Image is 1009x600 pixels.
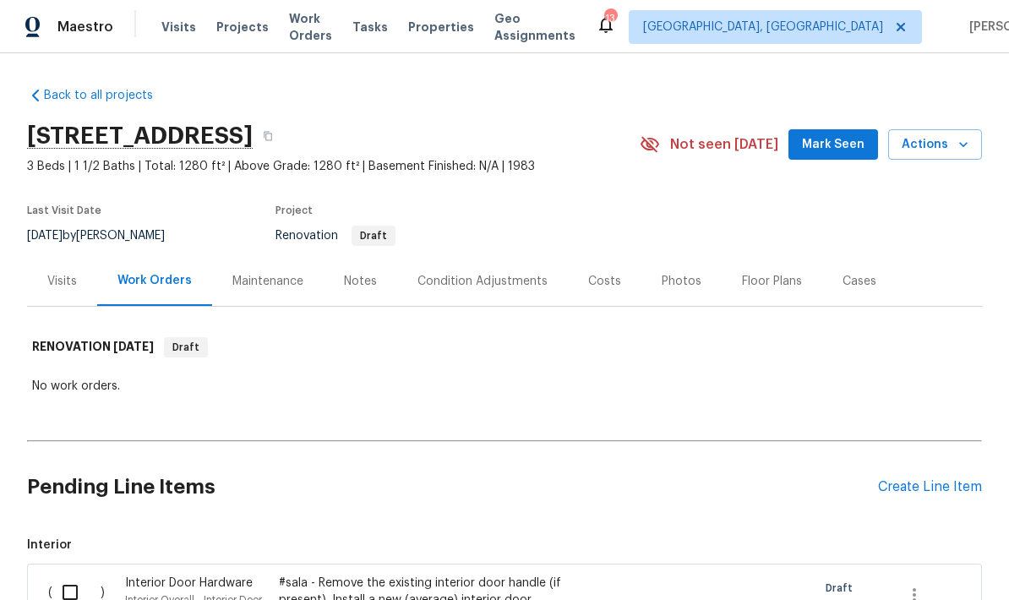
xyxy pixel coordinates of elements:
div: Condition Adjustments [417,273,548,290]
span: [DATE] [27,230,63,242]
div: Notes [344,273,377,290]
button: Mark Seen [788,129,878,161]
span: Project [275,205,313,215]
span: Work Orders [289,10,332,44]
div: by [PERSON_NAME] [27,226,185,246]
span: Draft [166,339,206,356]
span: Mark Seen [802,134,864,155]
div: Costs [588,273,621,290]
div: Floor Plans [742,273,802,290]
span: Visits [161,19,196,35]
div: RENOVATION [DATE]Draft [27,320,982,374]
span: Draft [826,580,859,597]
div: Cases [843,273,876,290]
span: [GEOGRAPHIC_DATA], [GEOGRAPHIC_DATA] [643,19,883,35]
span: Not seen [DATE] [670,136,778,153]
span: Projects [216,19,269,35]
div: Photos [662,273,701,290]
button: Copy Address [253,121,283,151]
div: Visits [47,273,77,290]
span: [DATE] [113,341,154,352]
span: Maestro [57,19,113,35]
button: Actions [888,129,982,161]
span: Draft [353,231,394,241]
h2: Pending Line Items [27,448,878,526]
span: 3 Beds | 1 1/2 Baths | Total: 1280 ft² | Above Grade: 1280 ft² | Basement Finished: N/A | 1983 [27,158,640,175]
div: 13 [604,10,616,27]
span: Renovation [275,230,395,242]
span: Interior Door Hardware [125,577,253,589]
span: Interior [27,537,982,554]
span: Tasks [352,21,388,33]
div: No work orders. [32,378,977,395]
span: Actions [902,134,968,155]
span: Geo Assignments [494,10,575,44]
span: Properties [408,19,474,35]
div: Create Line Item [878,479,982,495]
a: Back to all projects [27,87,189,104]
span: Last Visit Date [27,205,101,215]
div: Maintenance [232,273,303,290]
h6: RENOVATION [32,337,154,357]
div: Work Orders [117,272,192,289]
